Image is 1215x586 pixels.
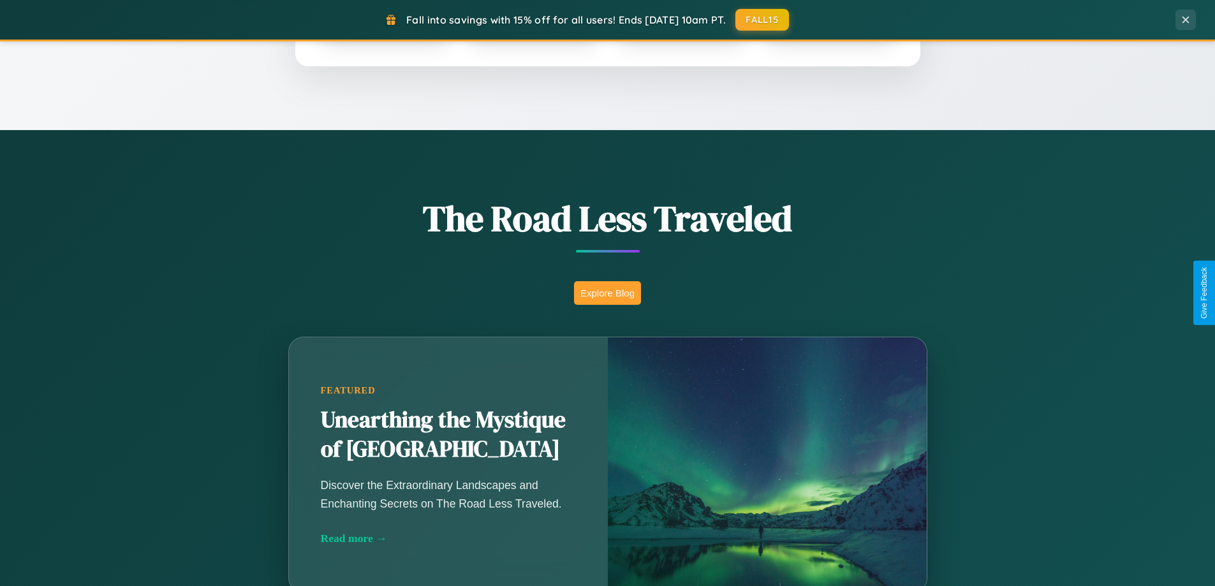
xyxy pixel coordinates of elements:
h1: The Road Less Traveled [225,194,990,243]
div: Read more → [321,532,576,545]
h2: Unearthing the Mystique of [GEOGRAPHIC_DATA] [321,406,576,464]
p: Discover the Extraordinary Landscapes and Enchanting Secrets on The Road Less Traveled. [321,476,576,512]
div: Featured [321,385,576,396]
div: Give Feedback [1200,267,1209,319]
span: Fall into savings with 15% off for all users! Ends [DATE] 10am PT. [406,13,726,26]
button: FALL15 [735,9,789,31]
button: Explore Blog [574,281,641,305]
